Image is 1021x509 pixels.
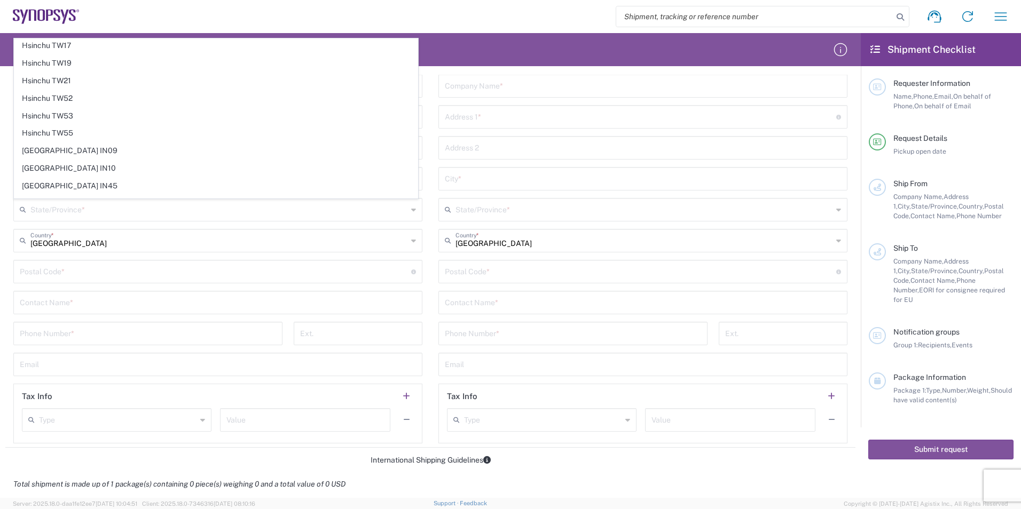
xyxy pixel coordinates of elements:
[142,500,255,507] span: Client: 2025.18.0-7346316
[14,142,418,159] span: [GEOGRAPHIC_DATA] IN09
[959,267,984,275] span: Country,
[893,179,928,188] span: Ship From
[898,202,911,210] span: City,
[14,73,418,89] span: Hsinchu TW21
[868,440,1014,459] button: Submit request
[893,92,913,100] span: Name,
[956,212,1002,220] span: Phone Number
[893,134,947,142] span: Request Details
[616,6,893,27] input: Shipment, tracking or reference number
[13,43,96,56] h2: Shipment Request
[214,500,255,507] span: [DATE] 08:10:16
[898,267,911,275] span: City,
[13,500,137,507] span: Server: 2025.18.0-daa1fe12ee7
[14,160,418,177] span: [GEOGRAPHIC_DATA] IN10
[893,328,960,336] span: Notification groups
[910,276,956,284] span: Contact Name,
[893,257,944,265] span: Company Name,
[893,244,918,252] span: Ship To
[910,212,956,220] span: Contact Name,
[959,202,984,210] span: Country,
[926,386,942,394] span: Type,
[14,108,418,124] span: Hsinchu TW53
[447,391,477,402] h2: Tax Info
[893,147,946,155] span: Pickup open date
[913,92,934,100] span: Phone,
[14,125,418,141] span: Hsinchu TW55
[967,386,991,394] span: Weight,
[434,500,460,506] a: Support
[893,373,966,381] span: Package Information
[14,90,418,107] span: Hsinchu TW52
[893,341,918,349] span: Group 1:
[14,178,418,194] span: [GEOGRAPHIC_DATA] IN45
[5,455,855,465] div: International Shipping Guidelines
[942,386,967,394] span: Number,
[911,202,959,210] span: State/Province,
[893,193,944,201] span: Company Name,
[918,341,952,349] span: Recipients,
[893,79,970,88] span: Requester Information
[934,92,953,100] span: Email,
[96,500,137,507] span: [DATE] 10:04:51
[893,386,926,394] span: Package 1:
[911,267,959,275] span: State/Province,
[893,286,1005,304] span: EORI for consignee required for EU
[22,391,52,402] h2: Tax Info
[844,499,1008,508] span: Copyright © [DATE]-[DATE] Agistix Inc., All Rights Reserved
[5,480,354,488] em: Total shipment is made up of 1 package(s) containing 0 piece(s) weighing 0 and a total value of 0...
[914,102,971,110] span: On behalf of Email
[460,500,487,506] a: Feedback
[870,43,976,56] h2: Shipment Checklist
[14,195,418,212] span: [GEOGRAPHIC_DATA] IN46
[952,341,972,349] span: Events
